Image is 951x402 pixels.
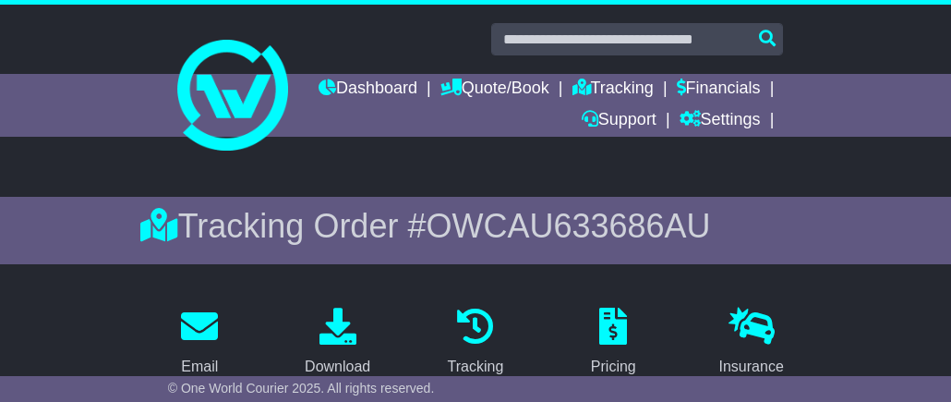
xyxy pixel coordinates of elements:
[680,105,761,137] a: Settings
[440,74,549,105] a: Quote/Book
[448,356,504,378] div: Tracking
[707,301,796,384] a: Insurance
[426,207,710,245] span: OWCAU633686AU
[436,301,516,384] a: Tracking
[140,206,812,246] div: Tracking Order #
[572,74,654,105] a: Tracking
[591,356,636,378] div: Pricing
[582,105,656,137] a: Support
[719,356,784,378] div: Insurance
[168,381,435,396] span: © One World Courier 2025. All rights reserved.
[181,356,218,378] div: Email
[579,301,648,384] a: Pricing
[293,301,382,384] a: Download
[169,301,230,384] a: Email
[305,356,370,378] div: Download
[319,74,417,105] a: Dashboard
[677,74,761,105] a: Financials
